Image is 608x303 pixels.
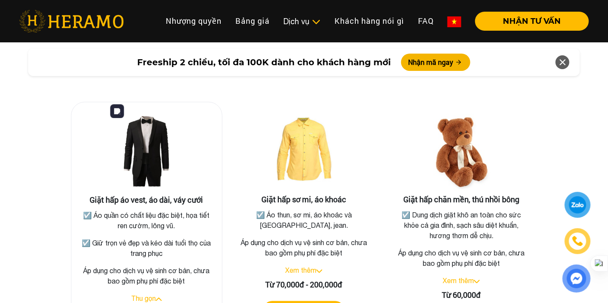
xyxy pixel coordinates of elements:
[285,267,316,274] a: Xem thêm
[235,238,373,258] p: Áp dụng cho dịch vụ vệ sinh cơ bản, chưa bao gồm phụ phí đặc biệt
[443,277,474,285] a: Xem thêm
[261,109,347,195] img: Giặt hấp sơ mi, áo khoác
[78,266,215,287] p: Áp dụng cho dịch vụ vệ sinh cơ bản, chưa bao gồm phụ phí đặc biệt
[80,211,213,231] p: ☑️ Áo quần có chất liệu đặc biệt, họa tiết ren cườm, lông vũ.
[566,230,589,253] a: phone-icon
[475,12,589,31] button: NHẬN TƯ VẤN
[156,298,162,301] img: arrow_up.svg
[468,17,589,25] a: NHẬN TƯ VẤN
[392,195,530,205] h3: Giặt hấp chăn mền, thú nhồi bông
[228,12,277,30] a: Bảng giá
[78,196,215,205] h3: Giặt hấp áo vest, áo dài, váy cưới
[19,10,124,32] img: heramo-logo.png
[394,210,528,241] p: ☑️ Dung dịch giặt khô an toàn cho sức khỏe cả gia đình, sạch sâu diệt khuẩn, hương thơm dễ chịu.
[103,109,190,196] img: Giặt hấp áo vest, áo dài, váy cưới
[411,12,441,30] a: FAQ
[392,248,530,269] p: Áp dụng cho dịch vụ vệ sinh cơ bản, chưa bao gồm phụ phí đặc biệt
[447,16,461,27] img: vn-flag.png
[418,109,505,195] img: Giặt hấp chăn mền, thú nhồi bông
[235,195,373,205] h3: Giặt hấp sơ mi, áo khoác
[573,236,583,246] img: phone-icon
[237,210,371,231] p: ☑️ Áo thun, sơ mi, áo khoác và [GEOGRAPHIC_DATA], jean.
[283,16,321,27] div: Dịch vụ
[401,54,470,71] button: Nhận mã ngay
[131,295,156,303] a: Thu gọn
[316,270,322,273] img: arrow_down.svg
[235,279,373,291] div: Từ 70,000đ - 200,000đ
[80,238,213,259] p: ☑️ Giữ trọn vẻ đẹp và kéo dài tuổi thọ của trang phục
[137,56,391,69] span: Freeship 2 chiều, tối đa 100K dành cho khách hàng mới
[159,12,228,30] a: Nhượng quyền
[328,12,411,30] a: Khách hàng nói gì
[392,290,530,301] div: Từ 60,000đ
[312,18,321,26] img: subToggleIcon
[474,280,480,284] img: arrow_down.svg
